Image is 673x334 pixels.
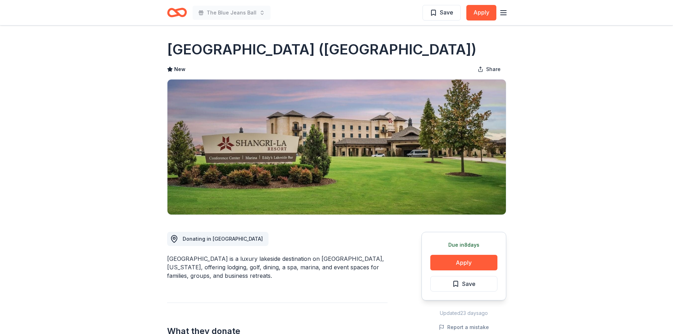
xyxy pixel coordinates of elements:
div: [GEOGRAPHIC_DATA] is a luxury lakeside destination on [GEOGRAPHIC_DATA], [US_STATE], offering lod... [167,254,388,280]
button: The Blue Jeans Ball [193,6,271,20]
span: The Blue Jeans Ball [207,8,256,17]
button: Apply [466,5,496,20]
button: Apply [430,255,497,270]
a: Home [167,4,187,21]
span: Donating in [GEOGRAPHIC_DATA] [183,236,263,242]
button: Save [430,276,497,292]
div: Due in 8 days [430,241,497,249]
span: Save [462,279,476,288]
img: Image for Shangri-La Resort (Monkey Island) [167,80,506,215]
button: Report a mistake [439,323,489,332]
div: Updated 23 days ago [421,309,506,317]
h1: [GEOGRAPHIC_DATA] ([GEOGRAPHIC_DATA]) [167,40,477,59]
button: Save [423,5,461,20]
button: Share [472,62,506,76]
span: Share [486,65,501,74]
span: New [174,65,185,74]
span: Save [440,8,453,17]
